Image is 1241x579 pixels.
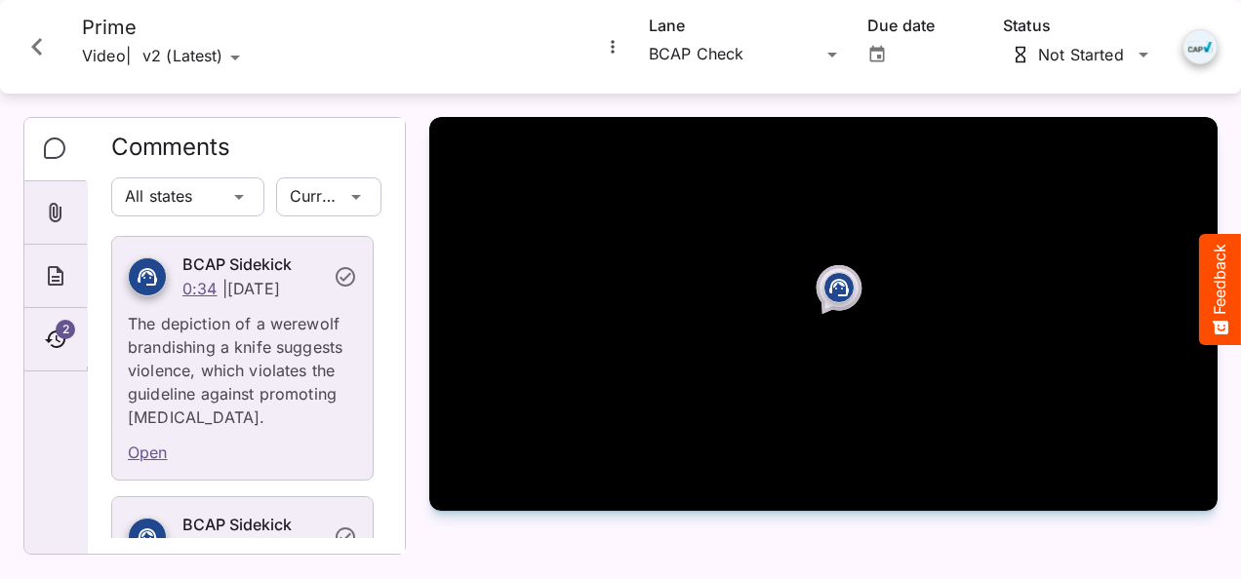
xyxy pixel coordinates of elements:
[182,252,322,278] h6: BCAP Sidekick
[128,443,168,462] a: Open
[142,44,223,72] div: v2 (Latest)
[56,320,75,339] span: 2
[24,181,87,245] div: Attachments
[24,308,87,371] div: Timeline
[276,177,344,216] div: Current lane
[8,18,66,76] button: Close card
[182,279,218,298] a: 0:34
[649,39,821,70] div: BCAP Check
[222,279,227,298] p: |
[24,118,88,181] div: Comments
[82,16,247,40] h4: Prime
[111,134,381,174] h2: Comments
[227,279,280,298] p: [DATE]
[182,513,322,538] h6: BCAP Sidekick
[1011,45,1126,64] div: Not Started
[600,34,625,59] button: More options for Prime
[1199,234,1241,345] button: Feedback
[864,42,890,67] button: Open
[82,40,126,75] p: Video
[111,177,227,216] div: All states
[126,45,131,67] span: |
[24,245,87,308] div: About
[128,300,357,429] p: The depiction of a werewolf brandishing a knife suggests violence, which violates the guideline a...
